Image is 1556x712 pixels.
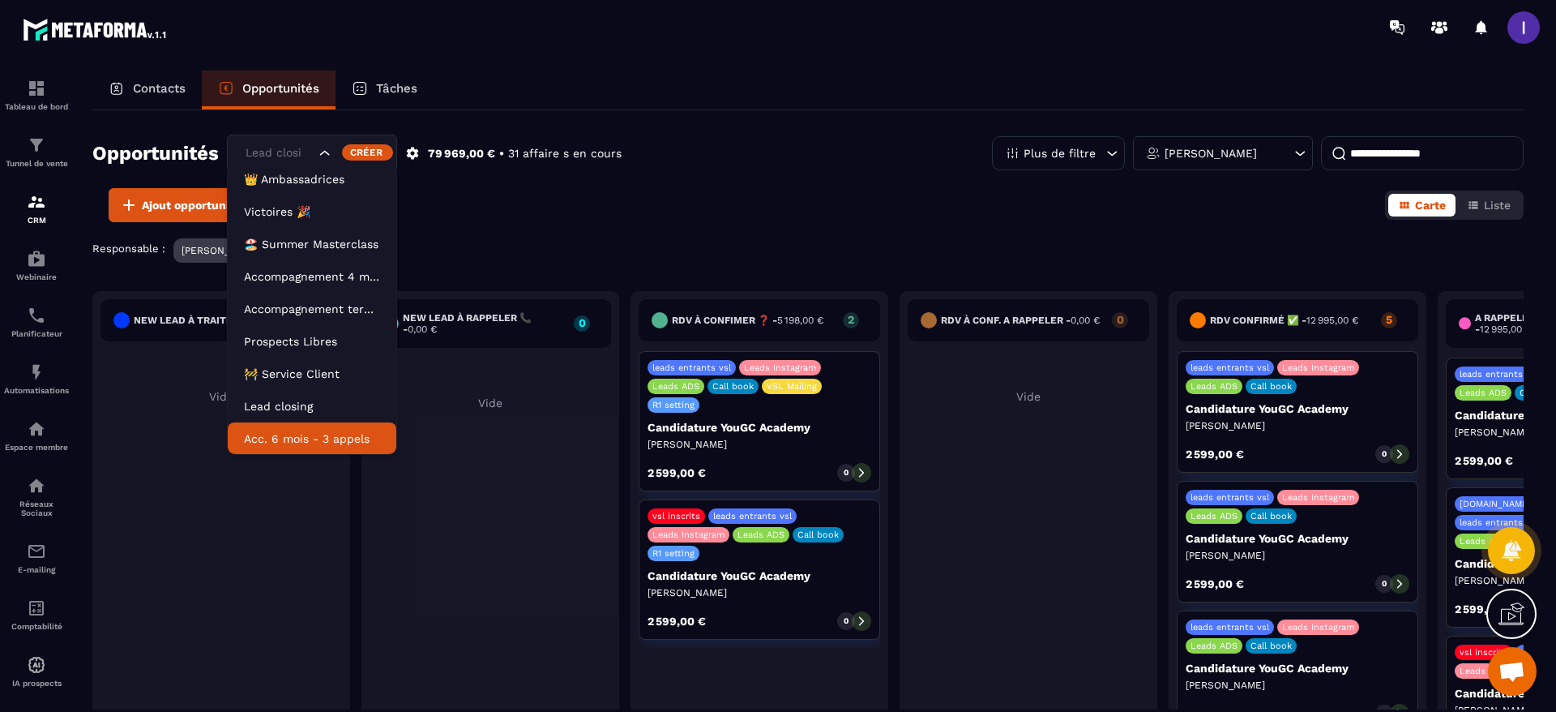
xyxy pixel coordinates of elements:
p: Vide [370,397,611,410]
p: 0 [1382,578,1387,590]
p: 0 [844,467,849,478]
p: Accompagnement 4 mois [244,268,380,285]
p: Leads ADS [1460,388,1507,398]
a: formationformationTableau de bord [4,66,69,123]
p: 2 599,00 € [1186,578,1244,590]
p: Victoires 🎉 [244,204,380,220]
p: Lead closing [244,398,380,414]
p: Acc. 6 mois - 3 appels [244,431,380,447]
img: automations [27,362,46,382]
a: Contacts [92,71,202,109]
p: 31 affaire s en cours [508,146,622,161]
a: automationsautomationsEspace membre [4,407,69,464]
p: leads entrants vsl [713,511,792,521]
span: 5 198,00 € [777,315,823,326]
p: 0 [574,317,590,328]
p: leads entrants vsl [652,362,731,373]
a: Opportunités [202,71,336,109]
p: Plus de filtre [1024,148,1096,159]
p: 2 599,00 € [648,467,706,478]
p: Leads ADS [1191,641,1238,651]
div: Créer [342,144,393,161]
p: [PERSON_NAME] [648,438,871,451]
p: leads entrants vsl [1191,492,1269,503]
p: Opportunités [242,81,319,96]
h6: Rdv confirmé ✅ - [1210,315,1358,326]
p: 0 [1382,448,1387,460]
p: Leads ADS [1191,381,1238,392]
span: Carte [1415,199,1446,212]
p: 👑 Ambassadrices [244,171,380,187]
p: Call book [797,530,839,540]
p: leads entrants vsl [1460,517,1538,528]
p: [PERSON_NAME] [1165,148,1257,159]
p: Webinaire [4,272,69,281]
p: Candidature YouGC Academy [648,569,871,582]
p: Vide [908,390,1149,403]
p: VSL Mailing [767,381,817,392]
p: 5 [1381,314,1397,325]
p: E-mailing [4,565,69,574]
p: Leads Instagram [1460,666,1532,676]
h6: RDV à conf. A RAPPELER - [941,315,1100,326]
p: [PERSON_NAME] [1186,679,1409,692]
p: leads entrants vsl [1460,369,1538,380]
p: R1 setting [652,400,695,410]
img: formation [27,135,46,155]
p: Leads Instagram [1282,362,1354,373]
p: Candidature YouGC Academy [1186,402,1409,415]
p: Tableau de bord [4,102,69,111]
p: Candidature YouGC Academy [1186,532,1409,545]
p: Call book [1250,511,1292,521]
p: 0 [844,615,849,627]
p: Leads ADS [1460,536,1507,547]
h6: RDV à confimer ❓ - [672,315,823,326]
div: Search for option [227,135,397,172]
a: formationformationCRM [4,180,69,237]
input: Search for option [242,144,315,162]
h6: New lead à traiter 🔥 - [134,315,290,326]
p: leads entrants vsl [1191,622,1269,633]
p: Accompagnement terminé [244,301,380,317]
button: Carte [1388,194,1456,217]
img: social-network [27,476,46,495]
p: 🏖️ Summer Masterclass [244,236,380,252]
p: [DOMAIN_NAME] [1460,499,1531,509]
p: Prospects Libres [244,333,380,350]
span: Ajout opportunité [142,197,241,213]
p: Leads Instagram [652,530,725,540]
p: 2 599,00 € [648,615,706,627]
p: Comptabilité [4,622,69,631]
p: vsl inscrits [1460,647,1507,658]
p: [PERSON_NAME] [648,586,871,599]
a: Tâches [336,71,434,109]
h2: Opportunités [92,137,219,169]
p: Leads Instagram [1282,622,1354,633]
p: leads entrants vsl [1191,362,1269,373]
p: 79 969,00 € [428,146,495,161]
p: Tunnel de vente [4,159,69,168]
p: Vide [100,390,342,403]
button: Ajout opportunité [109,188,251,222]
span: 0,00 € [408,324,437,335]
p: Candidature YouGC Academy [1186,662,1409,675]
p: Espace membre [4,443,69,452]
img: formation [27,79,46,98]
img: logo [23,15,169,44]
a: schedulerschedulerPlanificateur [4,294,69,350]
p: Tâches [376,81,417,96]
p: Leads ADS [652,381,699,392]
p: vsl inscrits [652,511,700,521]
a: automationsautomationsWebinaire [4,237,69,294]
p: 0 [1112,314,1128,325]
img: email [27,542,46,561]
a: Ouvrir le chat [1488,647,1537,696]
p: 2 599,00 € [1455,455,1513,466]
p: • [499,146,504,161]
p: Responsable : [92,242,165,255]
p: Contacts [133,81,186,96]
p: Leads Instagram [744,362,816,373]
p: Call book [1250,381,1292,392]
span: Liste [1484,199,1511,212]
img: automations [27,249,46,268]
